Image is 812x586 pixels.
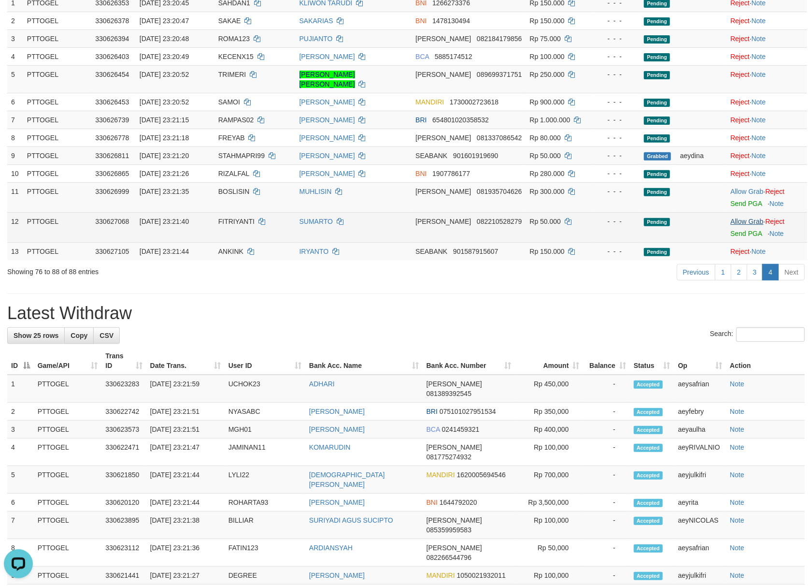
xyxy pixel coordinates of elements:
[752,116,766,124] a: Note
[218,17,241,25] span: SAKAE
[7,327,65,344] a: Show 25 rows
[23,146,91,164] td: PTTOGEL
[415,17,427,25] span: BNI
[752,53,766,60] a: Note
[23,29,91,47] td: PTTOGEL
[515,375,583,403] td: Rp 450,000
[225,403,305,421] td: NYASABC
[477,71,522,78] span: Copy 089699371751 to clipboard
[730,35,750,43] a: Reject
[7,65,23,93] td: 5
[598,97,637,107] div: - - -
[100,332,114,339] span: CSV
[674,439,726,466] td: aeyRIVALNIO
[23,182,91,212] td: PTTOGEL
[23,242,91,260] td: PTTOGEL
[715,264,731,280] a: 1
[727,29,807,47] td: ·
[34,439,102,466] td: PTTOGEL
[778,264,805,280] a: Next
[309,425,365,433] a: [PERSON_NAME]
[34,494,102,512] td: PTTOGEL
[727,93,807,111] td: ·
[7,212,23,242] td: 12
[730,218,765,225] span: ·
[674,421,726,439] td: aeyaulha
[218,116,254,124] span: RAMPAS02
[584,494,630,512] td: -
[225,439,305,466] td: JAMINAN11
[674,403,726,421] td: aeyfebry
[7,164,23,182] td: 10
[218,248,243,255] span: ANKINK
[432,116,489,124] span: Copy 654801020358532 to clipboard
[140,98,189,106] span: [DATE] 23:20:52
[309,571,365,579] a: [PERSON_NAME]
[515,466,583,494] td: Rp 700,000
[34,403,102,421] td: PTTOGEL
[674,466,726,494] td: aeyjulkifri
[34,375,102,403] td: PTTOGEL
[432,17,470,25] span: Copy 1478130494 to clipboard
[515,439,583,466] td: Rp 100,000
[477,134,522,142] span: Copy 081337086542 to clipboard
[432,170,470,177] span: Copy 1907786177 to clipboard
[584,347,630,375] th: Balance: activate to sort column ascending
[7,129,23,146] td: 8
[584,439,630,466] td: -
[598,34,637,44] div: - - -
[769,230,784,237] a: Note
[450,98,499,106] span: Copy 1730002723618 to clipboard
[299,53,355,60] a: [PERSON_NAME]
[427,390,471,397] span: Copy 081389392545 to clipboard
[140,218,189,225] span: [DATE] 23:21:40
[14,332,58,339] span: Show 25 rows
[727,212,807,242] td: ·
[730,200,762,207] a: Send PGA
[415,170,427,177] span: BNI
[299,248,329,255] a: IRYANTO
[218,170,249,177] span: RIZALFAL
[730,188,765,195] span: ·
[427,380,482,388] span: [PERSON_NAME]
[457,471,506,479] span: Copy 1620005694546 to clipboard
[415,188,471,195] span: [PERSON_NAME]
[140,188,189,195] span: [DATE] 23:21:35
[730,471,744,479] a: Note
[101,466,146,494] td: 330621850
[584,421,630,439] td: -
[140,17,189,25] span: [DATE] 23:20:47
[730,170,750,177] a: Reject
[584,403,630,421] td: -
[299,98,355,106] a: [PERSON_NAME]
[529,53,564,60] span: Rp 100.000
[634,426,663,434] span: Accepted
[598,52,637,61] div: - - -
[95,170,129,177] span: 330626865
[7,494,34,512] td: 6
[727,164,807,182] td: ·
[299,116,355,124] a: [PERSON_NAME]
[727,111,807,129] td: ·
[730,116,750,124] a: Reject
[762,264,779,280] a: 4
[529,98,564,106] span: Rp 900.000
[644,117,670,125] span: Pending
[752,35,766,43] a: Note
[598,133,637,143] div: - - -
[23,12,91,29] td: PTTOGEL
[23,129,91,146] td: PTTOGEL
[435,53,472,60] span: Copy 5885174512 to clipboard
[225,421,305,439] td: MGH01
[634,471,663,480] span: Accepted
[529,152,561,160] span: Rp 50.000
[674,375,726,403] td: aeysafrian
[644,188,670,196] span: Pending
[766,188,785,195] a: Reject
[442,425,480,433] span: Copy 0241459321 to clipboard
[299,188,332,195] a: MUHLISIN
[7,12,23,29] td: 2
[515,403,583,421] td: Rp 350,000
[299,17,333,25] a: SAKARIAS
[427,471,455,479] span: MANDIRI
